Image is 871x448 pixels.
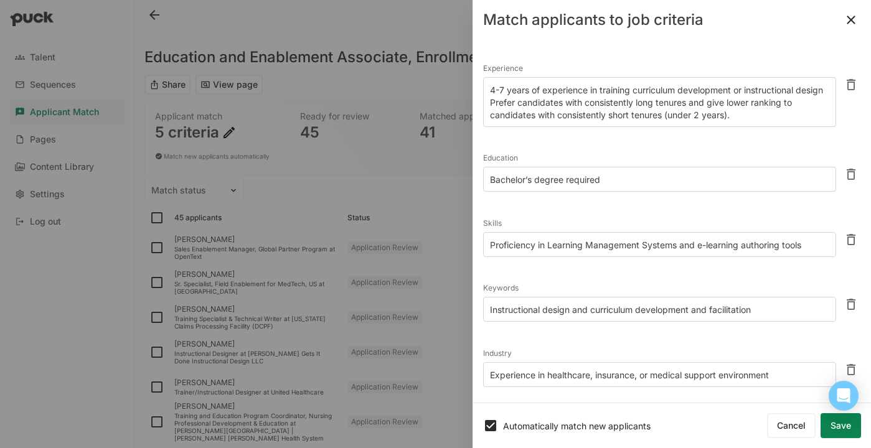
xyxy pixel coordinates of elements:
[483,297,836,322] textarea: Instructional design and curriculum development and facilitation
[483,12,704,27] div: Match applicants to job criteria
[483,215,836,232] div: Skills
[483,167,836,192] textarea: Bachelor’s degree required
[503,421,767,431] div: Automatically match new applicants
[483,279,836,297] div: Keywords
[483,232,836,257] textarea: Proficiency in Learning Management Systems and e-learning authoring tools
[483,362,836,387] textarea: Experience in healthcare, insurance, or medical support environment
[483,149,836,167] div: Education
[483,77,836,127] textarea: 4-7 years of experience in training curriculum development or instructional design Prefer candida...
[767,413,816,438] button: Cancel
[821,413,861,438] button: Save
[829,381,859,411] div: Open Intercom Messenger
[483,60,836,77] div: Experience
[483,345,836,362] div: Industry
